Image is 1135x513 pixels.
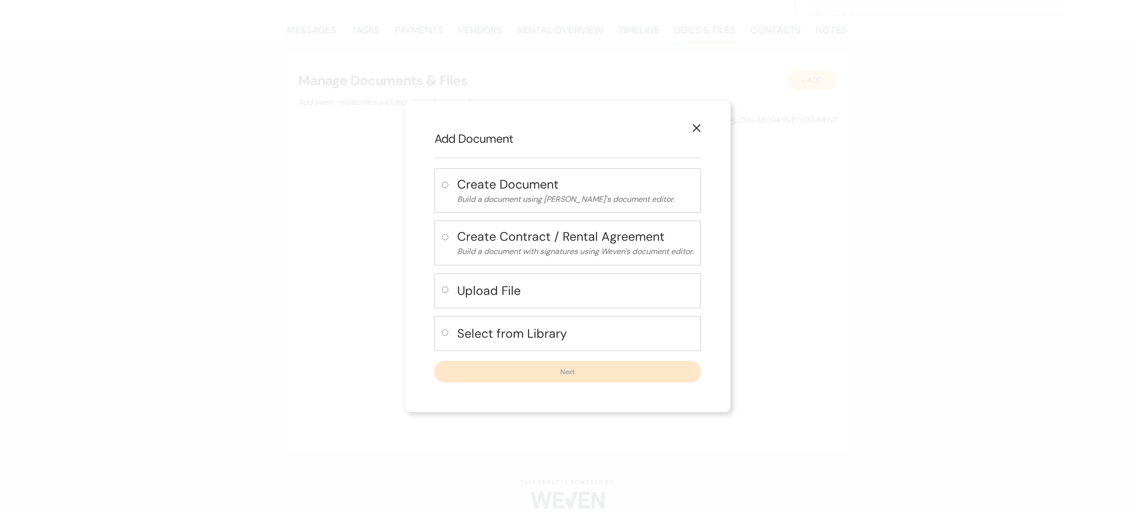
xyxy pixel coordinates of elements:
[457,193,694,206] p: Build a document using [PERSON_NAME]'s document editor.
[434,130,701,147] h2: Add Document
[457,176,694,206] button: Create DocumentBuild a document using [PERSON_NAME]'s document editor.
[457,228,694,245] h4: Create Contract / Rental Agreement
[457,323,694,344] button: Select from Library
[434,361,701,383] button: Next
[457,245,694,258] p: Build a document with signatures using Weven's document editor.
[457,281,694,301] button: Upload File
[457,176,694,193] h4: Create Document
[457,228,694,258] button: Create Contract / Rental AgreementBuild a document with signatures using Weven's document editor.
[457,282,694,299] h4: Upload File
[457,325,694,342] h4: Select from Library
